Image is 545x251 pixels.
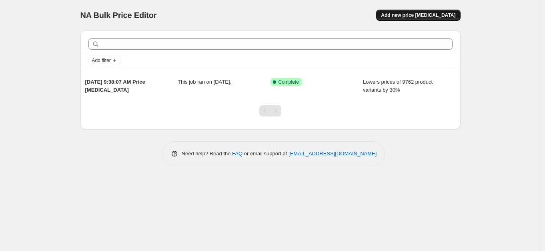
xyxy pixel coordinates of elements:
button: Add filter [88,56,120,65]
span: Need help? Read the [182,151,232,157]
span: or email support at [242,151,289,157]
a: [EMAIL_ADDRESS][DOMAIN_NAME] [289,151,377,157]
nav: Pagination [259,105,281,116]
span: Lowers prices of 9762 product variants by 30% [363,79,433,93]
a: FAQ [232,151,242,157]
span: This job ran on [DATE]. [178,79,231,85]
span: Complete [279,79,299,85]
span: Add filter [92,57,111,64]
button: Add new price [MEDICAL_DATA] [376,10,460,21]
span: Add new price [MEDICAL_DATA] [381,12,455,18]
span: NA Bulk Price Editor [80,11,157,20]
span: [DATE] 9:38:07 AM Price [MEDICAL_DATA] [85,79,145,93]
